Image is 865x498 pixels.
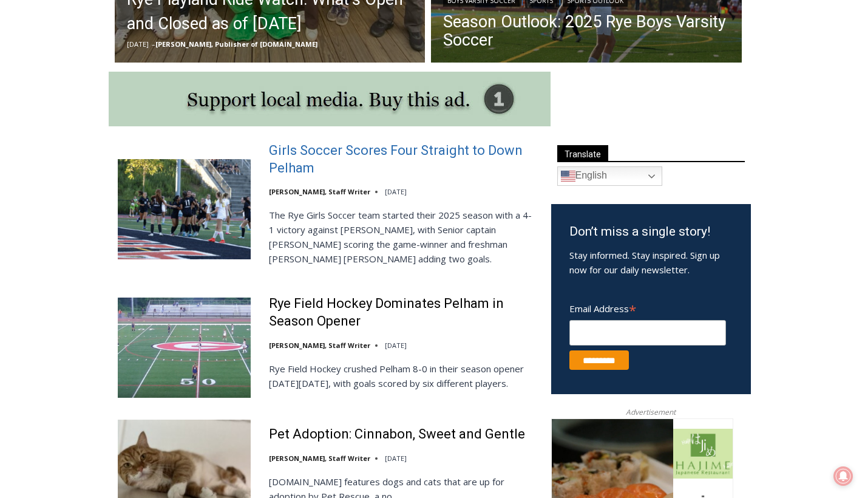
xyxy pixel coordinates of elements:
h3: Don’t miss a single story! [569,222,733,242]
span: Advertisement [614,406,688,418]
a: [PERSON_NAME], Staff Writer [269,341,370,350]
span: Translate [557,145,608,162]
time: [DATE] [385,341,407,350]
img: Girls Soccer Scores Four Straight to Down Pelham [118,159,251,259]
a: Rye Field Hockey Dominates Pelham in Season Opener [269,295,535,330]
p: Stay informed. Stay inspired. Sign up now for our daily newsletter. [569,248,733,277]
span: Open Tues. - Sun. [PHONE_NUMBER] [4,125,119,171]
p: Rye Field Hockey crushed Pelham 8-0 in their season opener [DATE][DATE], with goals scored by six... [269,361,535,391]
time: [DATE] [385,187,407,196]
p: The Rye Girls Soccer team started their 2025 season with a 4-1 victory against [PERSON_NAME], wit... [269,208,535,266]
a: [PERSON_NAME], Staff Writer [269,187,370,196]
span: Intern @ [DOMAIN_NAME] [317,121,563,148]
span: – [152,39,155,49]
label: Email Address [569,296,726,318]
div: "[PERSON_NAME]'s draw is the fine variety of pristine raw fish kept on hand" [125,76,178,145]
div: "We would have speakers with experience in local journalism speak to us about their experiences a... [307,1,574,118]
a: [PERSON_NAME], Publisher of [DOMAIN_NAME] [155,39,317,49]
time: [DATE] [385,454,407,463]
a: Intern @ [DOMAIN_NAME] [292,118,588,151]
img: support local media, buy this ad [109,72,551,126]
a: [PERSON_NAME], Staff Writer [269,454,370,463]
a: Pet Adoption: Cinnabon, Sweet and Gentle [269,426,525,443]
a: Season Outlook: 2025 Rye Boys Varsity Soccer [443,13,730,49]
a: Girls Soccer Scores Four Straight to Down Pelham [269,142,535,177]
img: Rye Field Hockey Dominates Pelham in Season Opener [118,298,251,397]
a: Open Tues. - Sun. [PHONE_NUMBER] [1,122,122,151]
time: [DATE] [127,39,149,49]
a: English [557,166,662,186]
img: en [561,169,575,183]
